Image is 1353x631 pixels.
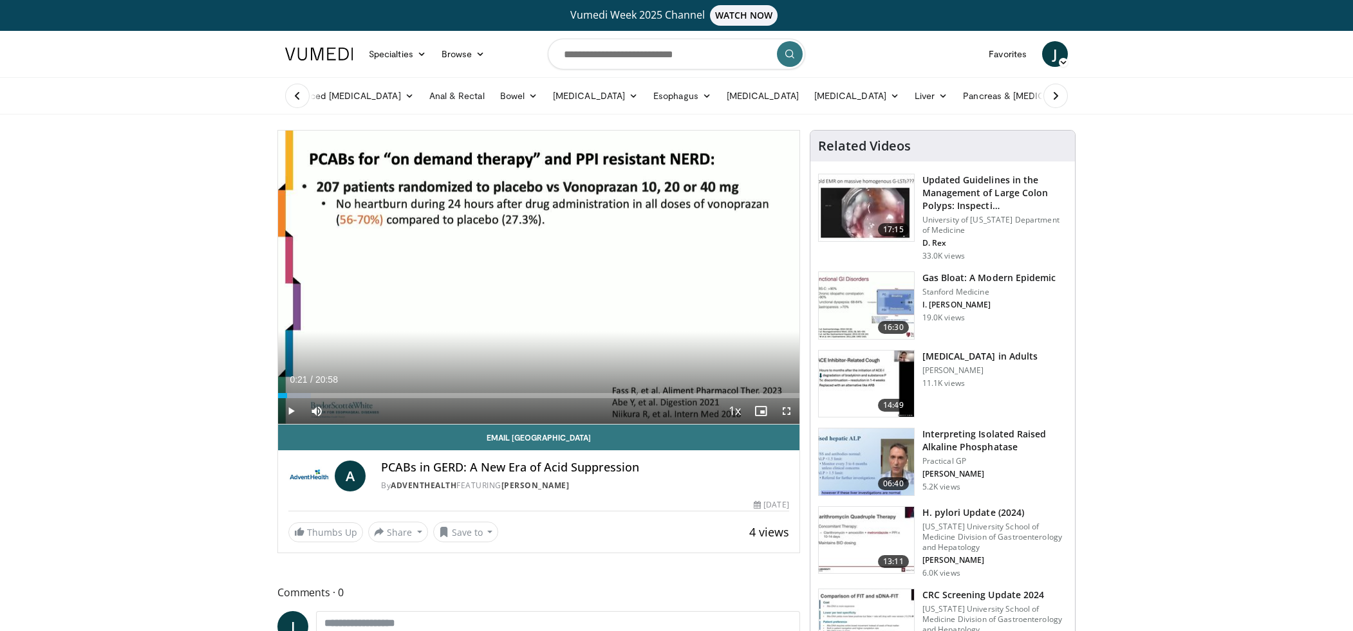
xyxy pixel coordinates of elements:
a: Vumedi Week 2025 ChannelWATCH NOW [287,5,1066,26]
video-js: Video Player [278,131,799,425]
a: Pancreas & [MEDICAL_DATA] [955,83,1106,109]
p: Stanford Medicine [922,287,1056,297]
button: Play [278,398,304,424]
a: [MEDICAL_DATA] [719,83,807,109]
img: 6a4ee52d-0f16-480d-a1b4-8187386ea2ed.150x105_q85_crop-smart_upscale.jpg [819,428,914,495]
p: 33.0K views [922,251,965,261]
h3: Gas Bloat: A Modern Epidemic [922,271,1056,284]
a: AdventHealth [391,480,456,491]
a: 06:40 Interpreting Isolated Raised Alkaline Phosphatase Practical GP [PERSON_NAME] 5.2K views [818,428,1067,496]
img: AdventHealth [288,461,330,491]
p: I. [PERSON_NAME] [922,300,1056,310]
h3: Interpreting Isolated Raised Alkaline Phosphatase [922,428,1067,453]
span: 06:40 [878,477,909,490]
img: 480ec31d-e3c1-475b-8289-0a0659db689a.150x105_q85_crop-smart_upscale.jpg [819,272,914,339]
a: Specialties [361,41,434,67]
h3: Updated Guidelines in the Management of Large Colon Polyps: Inspecti… [922,174,1067,212]
p: D. Rex [922,238,1067,248]
span: 14:49 [878,399,909,412]
span: 16:30 [878,321,909,334]
h3: CRC Screening Update 2024 [922,589,1067,601]
a: Browse [434,41,493,67]
a: 13:11 H. pylori Update (2024) [US_STATE] University School of Medicine Division of Gastroenterolo... [818,506,1067,578]
button: Playback Rate [722,398,748,424]
span: 4 views [749,524,789,540]
h3: [MEDICAL_DATA] in Adults [922,350,1038,363]
a: A [335,461,366,491]
a: Thumbs Up [288,522,363,542]
div: [DATE] [754,499,788,511]
p: [PERSON_NAME] [922,365,1038,376]
a: Advanced [MEDICAL_DATA] [277,83,422,109]
img: dfcfcb0d-b871-4e1a-9f0c-9f64970f7dd8.150x105_q85_crop-smart_upscale.jpg [819,174,914,241]
span: / [310,374,313,385]
a: [MEDICAL_DATA] [545,83,646,109]
img: 11950cd4-d248-4755-8b98-ec337be04c84.150x105_q85_crop-smart_upscale.jpg [819,351,914,417]
p: [PERSON_NAME] [922,555,1067,565]
span: Comments 0 [277,584,800,601]
a: Anal & Rectal [422,83,492,109]
a: Bowel [492,83,545,109]
span: 0:21 [290,374,307,385]
span: WATCH NOW [710,5,778,26]
a: Email [GEOGRAPHIC_DATA] [278,425,799,450]
p: University of [US_STATE] Department of Medicine [922,215,1067,235]
button: Share [368,522,428,542]
a: 17:15 Updated Guidelines in the Management of Large Colon Polyps: Inspecti… University of [US_STA... [818,174,1067,261]
a: Esophagus [646,83,719,109]
button: Enable picture-in-picture mode [748,398,774,424]
p: 19.0K views [922,313,965,323]
p: 6.0K views [922,568,960,578]
button: Fullscreen [774,398,799,424]
a: [PERSON_NAME] [501,480,570,491]
h4: Related Videos [818,138,911,154]
p: 11.1K views [922,378,965,389]
h3: H. pylori Update (2024) [922,506,1067,519]
a: Liver [907,83,955,109]
div: Progress Bar [278,393,799,398]
p: [US_STATE] University School of Medicine Division of Gastroenterology and Hepatology [922,522,1067,553]
a: 16:30 Gas Bloat: A Modern Epidemic Stanford Medicine I. [PERSON_NAME] 19.0K views [818,271,1067,340]
span: 17:15 [878,223,909,236]
img: VuMedi Logo [285,48,353,60]
a: 14:49 [MEDICAL_DATA] in Adults [PERSON_NAME] 11.1K views [818,350,1067,418]
a: J [1042,41,1068,67]
p: Practical GP [922,456,1067,466]
img: 94cbdef1-8024-4923-aeed-65cc31b5ce88.150x105_q85_crop-smart_upscale.jpg [819,507,914,574]
button: Mute [304,398,330,424]
h4: PCABs in GERD: A New Era of Acid Suppression [381,461,789,475]
p: [PERSON_NAME] [922,469,1067,479]
p: 5.2K views [922,482,960,492]
button: Save to [433,522,499,542]
a: Favorites [981,41,1034,67]
span: 13:11 [878,555,909,568]
span: 20:58 [315,374,338,385]
a: [MEDICAL_DATA] [807,83,907,109]
input: Search topics, interventions [548,39,805,69]
div: By FEATURING [381,480,789,491]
